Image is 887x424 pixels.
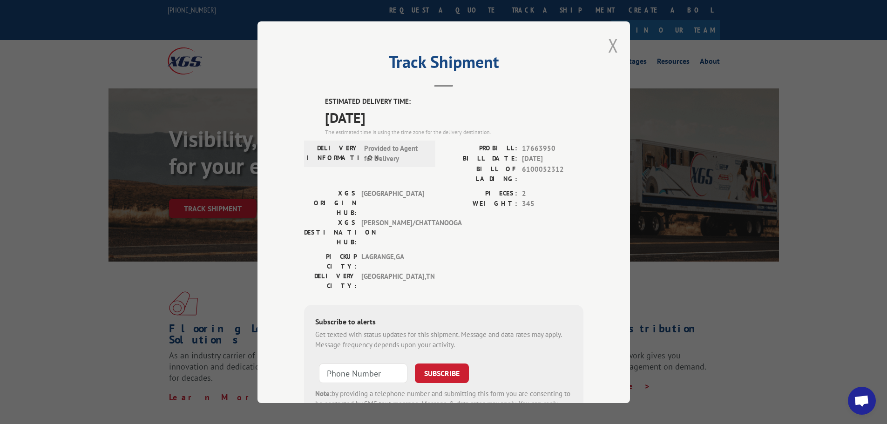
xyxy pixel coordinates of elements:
[522,199,583,209] span: 345
[415,363,469,383] button: SUBSCRIBE
[361,271,424,290] span: [GEOGRAPHIC_DATA] , TN
[325,128,583,136] div: The estimated time is using the time zone for the delivery destination.
[444,154,517,164] label: BILL DATE:
[325,96,583,107] label: ESTIMATED DELIVERY TIME:
[522,188,583,199] span: 2
[304,188,357,217] label: XGS ORIGIN HUB:
[361,188,424,217] span: [GEOGRAPHIC_DATA]
[848,387,876,415] div: Open chat
[315,316,572,329] div: Subscribe to alerts
[304,271,357,290] label: DELIVERY CITY:
[319,363,407,383] input: Phone Number
[444,143,517,154] label: PROBILL:
[304,251,357,271] label: PICKUP CITY:
[361,217,424,247] span: [PERSON_NAME]/CHATTANOOGA
[315,389,332,397] strong: Note:
[315,388,572,420] div: by providing a telephone number and submitting this form you are consenting to be contacted by SM...
[361,251,424,271] span: LAGRANGE , GA
[444,164,517,183] label: BILL OF LADING:
[364,143,427,164] span: Provided to Agent for Delivery
[304,55,583,73] h2: Track Shipment
[522,164,583,183] span: 6100052312
[522,143,583,154] span: 17663950
[307,143,359,164] label: DELIVERY INFORMATION:
[304,217,357,247] label: XGS DESTINATION HUB:
[444,188,517,199] label: PIECES:
[325,107,583,128] span: [DATE]
[315,329,572,350] div: Get texted with status updates for this shipment. Message and data rates may apply. Message frequ...
[522,154,583,164] span: [DATE]
[444,199,517,209] label: WEIGHT:
[608,33,618,58] button: Close modal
